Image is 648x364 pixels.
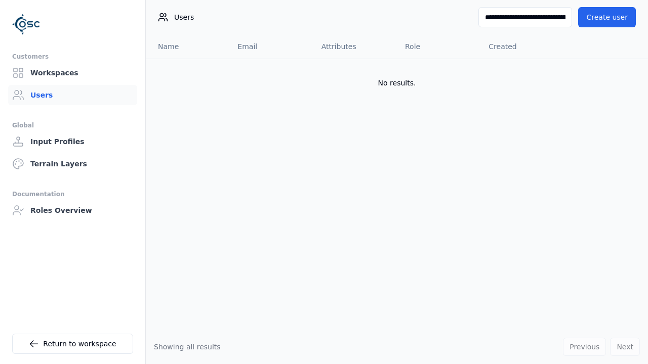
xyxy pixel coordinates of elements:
a: Users [8,85,137,105]
div: Customers [12,51,133,63]
div: Documentation [12,188,133,200]
a: Roles Overview [8,200,137,220]
td: No results. [146,59,648,107]
th: Created [480,34,564,59]
button: Create user [578,7,636,27]
a: Return to workspace [12,334,133,354]
a: Terrain Layers [8,154,137,174]
span: Showing all results [154,343,221,351]
th: Role [397,34,480,59]
th: Name [146,34,229,59]
a: Workspaces [8,63,137,83]
a: Input Profiles [8,131,137,152]
th: Attributes [313,34,397,59]
img: Logo [12,10,40,38]
div: Global [12,119,133,131]
span: Users [174,12,194,22]
th: Email [229,34,313,59]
